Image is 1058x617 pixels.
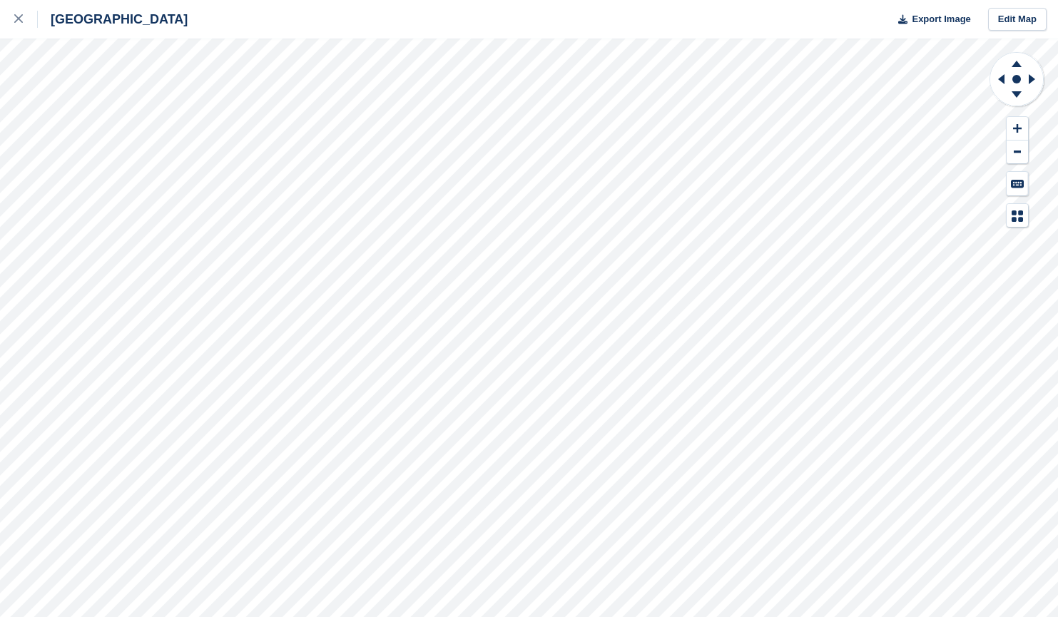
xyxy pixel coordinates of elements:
div: [GEOGRAPHIC_DATA] [38,11,188,28]
span: Export Image [912,12,970,26]
button: Zoom In [1007,117,1028,141]
button: Map Legend [1007,204,1028,228]
button: Zoom Out [1007,141,1028,164]
a: Edit Map [988,8,1047,31]
button: Export Image [890,8,971,31]
button: Keyboard Shortcuts [1007,172,1028,195]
